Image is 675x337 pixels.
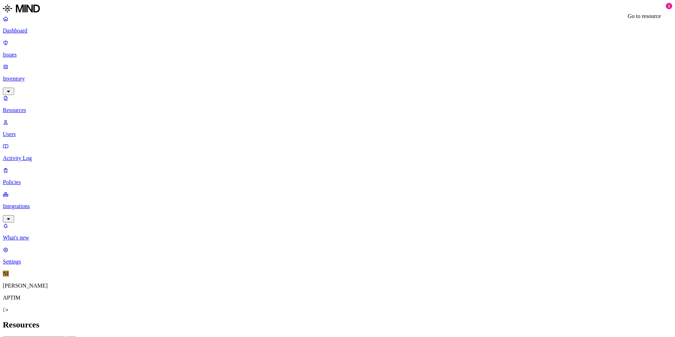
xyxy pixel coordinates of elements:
[3,107,672,113] p: Resources
[3,320,672,330] h2: Resources
[666,3,672,9] div: 1
[3,28,672,34] p: Dashboard
[3,271,9,277] span: NI
[3,203,672,209] p: Integrations
[3,179,672,185] p: Policies
[3,131,672,137] p: Users
[628,13,661,19] div: Go to resource
[3,76,672,82] p: Inventory
[3,235,672,241] p: What's new
[3,52,672,58] p: Issues
[3,295,672,301] p: APTIM
[3,3,40,14] img: MIND
[3,155,672,161] p: Activity Log
[3,259,672,265] p: Settings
